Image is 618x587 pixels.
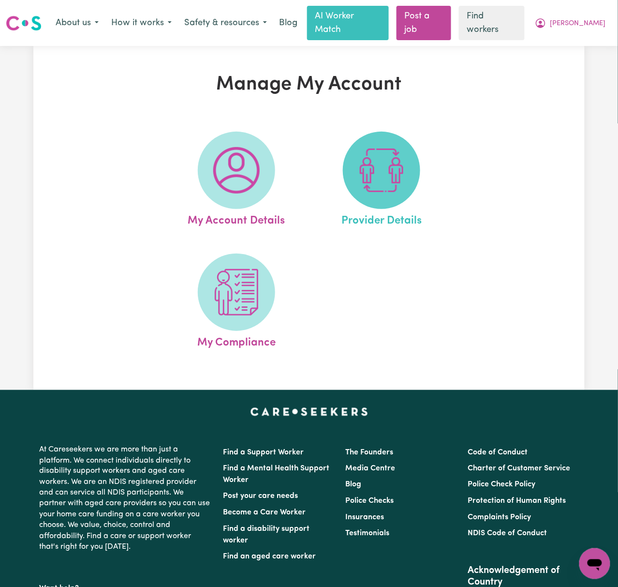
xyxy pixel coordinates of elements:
a: The Founders [345,449,393,456]
button: Safety & resources [178,13,273,33]
iframe: Button to launch messaging window [579,548,610,579]
a: Police Check Policy [468,481,536,489]
span: My Compliance [197,331,276,351]
a: Careseekers home page [250,407,368,415]
a: Find a Mental Health Support Worker [223,465,329,484]
a: Provider Details [312,132,451,229]
a: Insurances [345,514,384,522]
a: Post a job [397,6,451,40]
a: Post your care needs [223,493,298,500]
h1: Manage My Account [131,73,487,96]
a: My Compliance [167,254,306,351]
a: Police Checks [345,497,394,505]
a: Charter of Customer Service [468,465,571,473]
a: Blog [345,481,361,489]
a: Protection of Human Rights [468,497,566,505]
a: Blog [273,13,303,34]
a: Complaints Policy [468,514,531,522]
a: Testimonials [345,530,389,538]
p: At Careseekers we are more than just a platform. We connect individuals directly to disability su... [39,440,211,557]
button: How it works [105,13,178,33]
a: Media Centre [345,465,395,473]
a: Careseekers logo [6,12,42,34]
a: AI Worker Match [307,6,389,40]
a: Find an aged care worker [223,553,316,561]
a: Find a Support Worker [223,449,304,456]
a: My Account Details [167,132,306,229]
a: Find workers [459,6,525,40]
span: Provider Details [341,209,422,229]
span: My Account Details [188,209,285,229]
a: Become a Care Worker [223,509,306,517]
a: NDIS Code of Conduct [468,530,547,538]
button: My Account [529,13,612,33]
a: Code of Conduct [468,449,528,456]
button: About us [49,13,105,33]
a: Find a disability support worker [223,526,309,545]
img: Careseekers logo [6,15,42,32]
span: [PERSON_NAME] [550,18,606,29]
